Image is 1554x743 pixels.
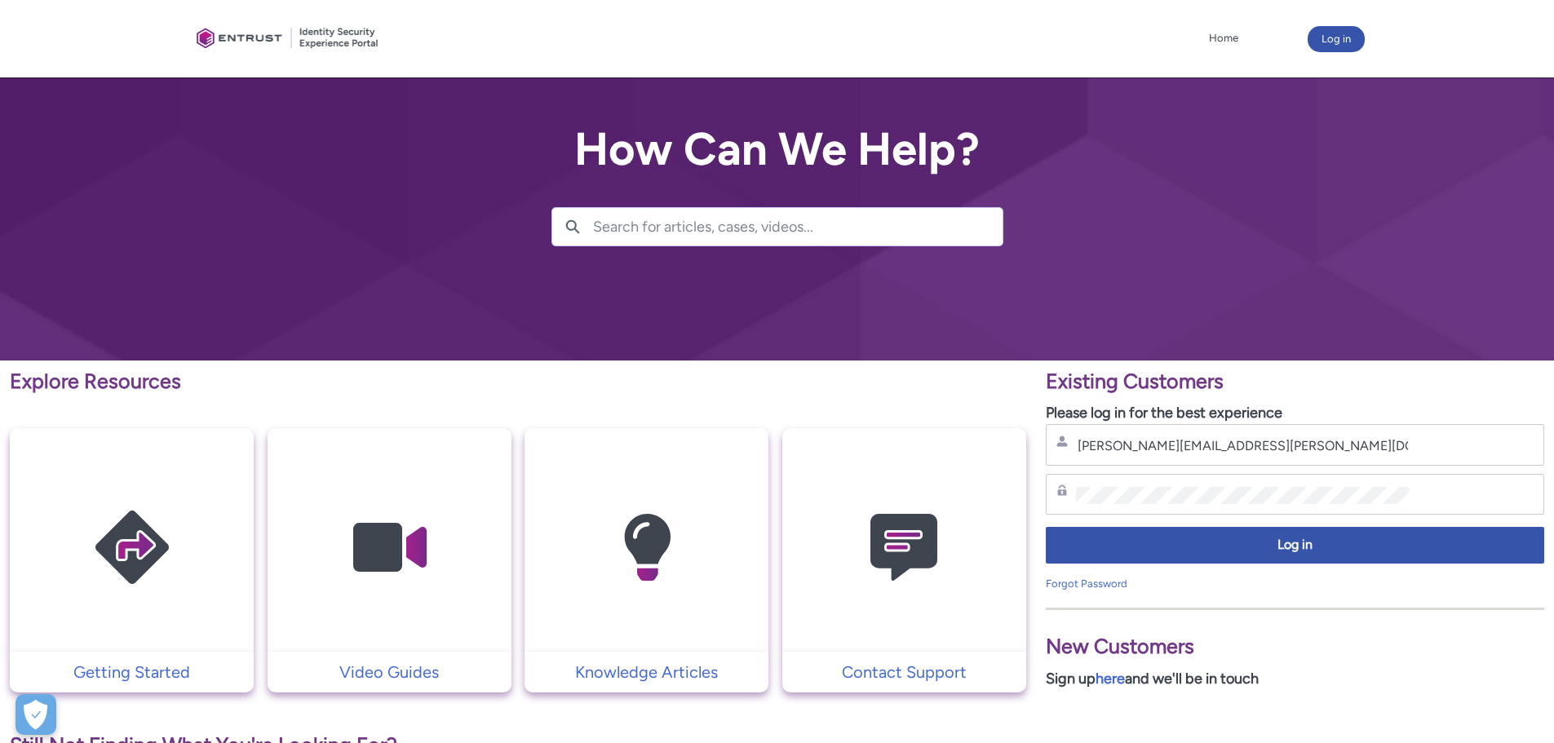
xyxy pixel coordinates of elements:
[312,460,467,635] img: Video Guides
[1046,527,1544,564] button: Log in
[1046,402,1544,424] p: Please log in for the best experience
[790,660,1018,684] p: Contact Support
[10,366,1026,397] p: Explore Resources
[10,660,254,684] a: Getting Started
[569,460,724,635] img: Knowledge Articles
[268,660,511,684] a: Video Guides
[15,694,56,735] div: Cookie Preferences
[782,660,1026,684] a: Contact Support
[533,660,760,684] p: Knowledge Articles
[1046,631,1544,662] p: New Customers
[1076,437,1410,454] input: Username
[1046,668,1544,690] p: Sign up and we'll be in touch
[1046,577,1127,590] a: Forgot Password
[1096,670,1125,688] a: here
[1308,26,1365,52] button: Log in
[55,460,210,635] img: Getting Started
[551,124,1003,175] h2: How Can We Help?
[15,694,56,735] button: Open Preferences
[525,660,768,684] a: Knowledge Articles
[276,660,503,684] p: Video Guides
[826,460,981,635] img: Contact Support
[1205,26,1242,51] a: Home
[593,208,1003,245] input: Search for articles, cases, videos...
[1046,366,1544,397] p: Existing Customers
[1056,536,1534,555] span: Log in
[18,660,246,684] p: Getting Started
[552,208,593,245] button: Search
